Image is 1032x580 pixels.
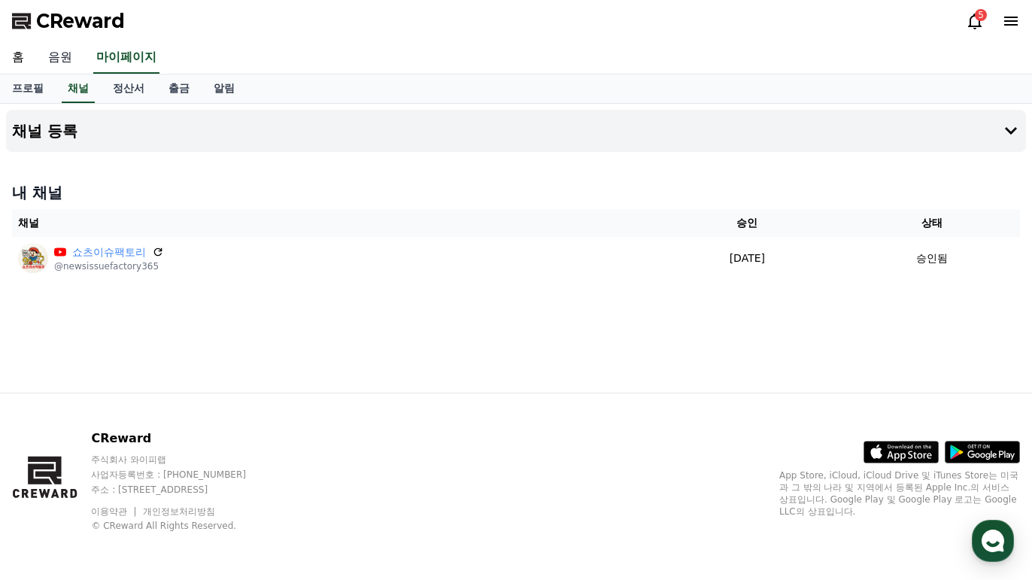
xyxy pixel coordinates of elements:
a: 정산서 [101,74,156,103]
a: CReward [12,9,125,33]
a: 출금 [156,74,202,103]
a: 이용약관 [91,506,138,517]
a: 대화 [99,455,194,493]
p: @newsissuefactory365 [54,260,164,272]
p: 주소 : [STREET_ADDRESS] [91,484,275,496]
p: 주식회사 와이피랩 [91,454,275,466]
a: 개인정보처리방침 [143,506,215,517]
p: [DATE] [657,251,837,266]
a: 채널 [62,74,95,103]
a: 쇼츠이슈팩토리 [72,244,146,260]
a: 음원 [36,42,84,74]
a: 마이페이지 [93,42,159,74]
img: 쇼츠이슈팩토리 [18,243,48,273]
h4: 내 채널 [12,182,1020,203]
p: App Store, iCloud, iCloud Drive 및 iTunes Store는 미국과 그 밖의 나라 및 지역에서 등록된 Apple Inc.의 서비스 상표입니다. Goo... [779,469,1020,518]
p: CReward [91,430,275,448]
a: 5 [966,12,984,30]
th: 채널 [12,209,651,237]
span: CReward [36,9,125,33]
a: 알림 [202,74,247,103]
h4: 채널 등록 [12,123,77,139]
div: 5 [975,9,987,21]
p: 사업자등록번호 : [PHONE_NUMBER] [91,469,275,481]
th: 상태 [843,209,1020,237]
a: 설정 [194,455,289,493]
a: 홈 [5,455,99,493]
span: 설정 [232,478,250,490]
th: 승인 [651,209,843,237]
span: 홈 [47,478,56,490]
p: © CReward All Rights Reserved. [91,520,275,532]
span: 대화 [138,478,156,490]
button: 채널 등록 [6,110,1026,152]
p: 승인됨 [916,251,948,266]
